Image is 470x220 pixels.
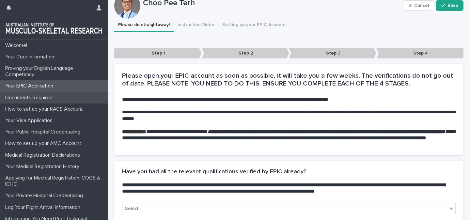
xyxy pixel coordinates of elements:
[3,54,59,60] p: Your Core Information
[3,129,86,135] p: Your Public Hospital Credentialing
[403,0,434,11] button: Cancel
[414,3,429,8] span: Cancel
[3,140,86,147] p: How to set up your AMC Account
[3,152,85,158] p: Medical Registration Declarations
[202,48,289,59] p: Step 2
[114,19,174,32] button: Please do straightaway!
[376,48,464,59] p: Step 4
[289,48,376,59] p: Step 3
[3,175,108,187] p: Applying for Medical Registration. COGS & ICHC
[3,83,58,89] p: Your EPIC Application
[125,205,141,212] div: Select...
[218,19,290,32] button: Setting up your EPIC Account
[122,72,456,87] h2: Please open your EPIC account as soon as possible, it will take you a few weeks. The verification...
[3,118,58,124] p: Your Visa Application
[122,168,306,176] h2: Have you had all the relevant qualifications verified by EPIC already?
[3,95,58,101] p: Documents Required
[3,65,108,78] p: Proving your English Language Competancy
[174,19,218,32] button: Instruction Video
[3,106,88,112] p: How to set up your RACS Account
[447,3,458,8] span: Save
[436,0,463,11] button: Save
[3,164,85,170] p: Your Medical Registration History
[3,204,86,211] p: Log Your Flight Arrival Information
[3,42,32,49] p: Welcome!
[114,48,202,59] p: Step 1
[5,21,102,34] img: 1xcjEmqDTcmQhduivVBy
[3,193,88,199] p: Your Private Hospital Credentialing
